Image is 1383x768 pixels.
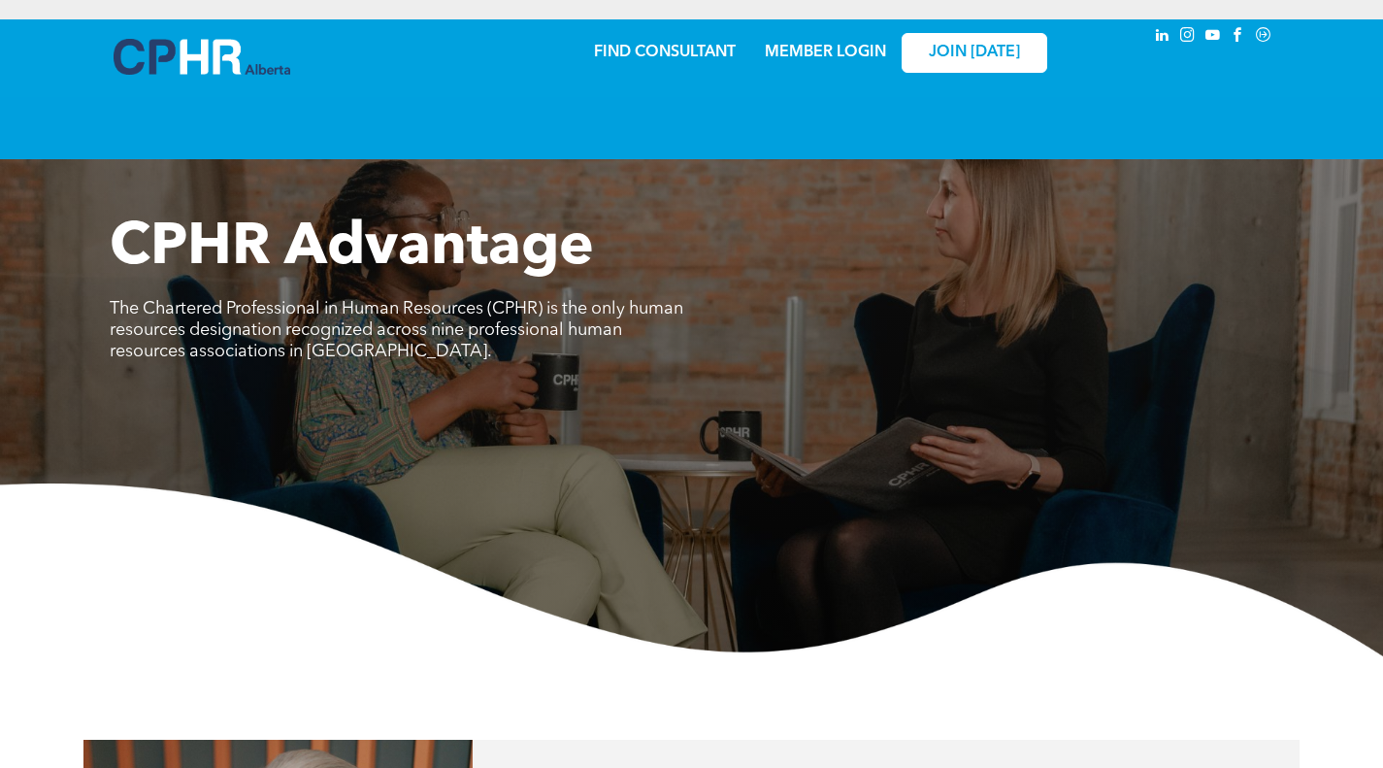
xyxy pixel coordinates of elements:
[110,300,683,360] span: The Chartered Professional in Human Resources (CPHR) is the only human resources designation reco...
[1152,24,1173,50] a: linkedin
[902,33,1047,73] a: JOIN [DATE]
[929,44,1020,62] span: JOIN [DATE]
[765,45,886,60] a: MEMBER LOGIN
[114,39,290,75] img: A blue and white logo for cp alberta
[1202,24,1224,50] a: youtube
[110,219,594,278] span: CPHR Advantage
[1253,24,1274,50] a: Social network
[1177,24,1199,50] a: instagram
[594,45,736,60] a: FIND CONSULTANT
[1228,24,1249,50] a: facebook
